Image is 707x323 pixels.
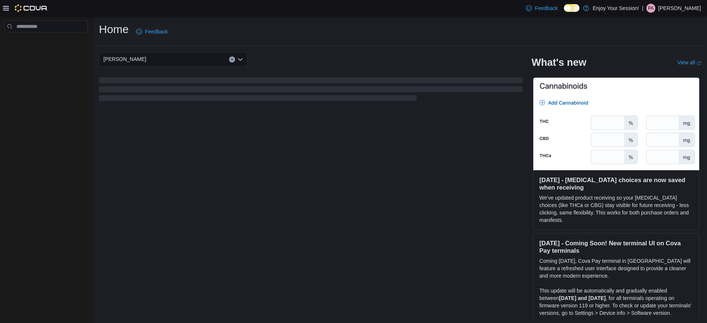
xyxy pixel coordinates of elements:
span: Feedback [535,4,557,12]
svg: External link [697,61,701,65]
p: We've updated product receiving so your [MEDICAL_DATA] choices (like THCa or CBG) stay visible fo... [539,194,693,224]
h3: [DATE] - [MEDICAL_DATA] choices are now saved when receiving [539,176,693,191]
img: Cova [15,4,48,12]
a: View allExternal link [677,59,701,65]
p: This update will be automatically and gradually enabled between , for all terminals operating on ... [539,287,693,317]
button: Open list of options [237,56,243,62]
span: Loading [99,79,523,103]
h3: [DATE] - Coming Soon! New terminal UI on Cova Pay terminals [539,239,693,254]
span: PA [648,4,653,13]
p: | [642,4,643,13]
a: Feedback [133,24,171,39]
h1: Home [99,22,129,37]
span: Feedback [145,28,168,35]
nav: Complex example [4,34,88,52]
p: [PERSON_NAME] [658,4,701,13]
button: Clear input [229,56,235,62]
div: Patrick Atueyi [646,4,655,13]
input: Dark Mode [564,4,579,12]
strong: [DATE] and [DATE] [559,295,605,301]
span: [PERSON_NAME] [103,55,146,64]
a: Feedback [523,1,560,16]
p: Coming [DATE], Cova Pay terminal in [GEOGRAPHIC_DATA] will feature a refreshed user interface des... [539,257,693,280]
h2: What's new [531,56,586,68]
p: Enjoy Your Session! [593,4,639,13]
